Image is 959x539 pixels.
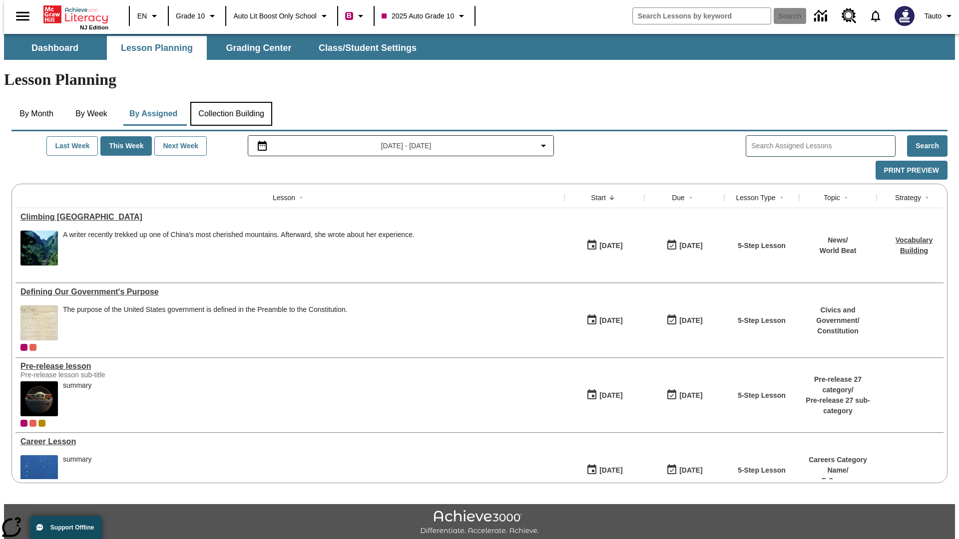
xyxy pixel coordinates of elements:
button: Profile/Settings [921,7,959,25]
div: summary [63,455,92,464]
input: search field [633,8,771,24]
button: Select the date range menu item [252,140,550,152]
button: 07/01/25: First time the lesson was available [583,311,626,330]
button: School: Auto Lit Boost only School, Select your school [229,7,334,25]
div: Current Class [20,420,27,427]
p: 5-Step Lesson [738,465,786,476]
svg: Collapse Date Range Filter [537,140,549,152]
button: Last Week [46,136,98,156]
button: Sort [776,192,788,204]
div: [DATE] [679,240,702,252]
div: Due [672,193,685,203]
a: Pre-release lesson, Lessons [20,362,559,371]
div: Current Class [20,344,27,351]
p: 5-Step Lesson [738,315,786,326]
button: Grade: Grade 10, Select a grade [172,7,222,25]
span: B [347,9,352,22]
button: Print Preview [876,161,948,180]
span: Auto Lit Boost only School [233,11,317,21]
div: summary [63,381,92,416]
a: Notifications [863,3,889,29]
p: Constitution [804,326,872,336]
div: Strategy [895,193,921,203]
span: Support Offline [50,524,94,531]
span: New 2025 class [38,420,45,427]
div: Home [43,3,108,30]
button: 06/30/26: Last day the lesson can be accessed [663,236,706,255]
button: By Month [11,102,61,126]
h1: Lesson Planning [4,70,955,89]
p: Careers Category Name / [804,455,872,476]
span: NJ Edition [80,24,108,30]
a: Data Center [808,2,836,30]
div: Lesson Type [736,193,775,203]
div: OL 2025 Auto Grade 11 [29,344,36,351]
div: Defining Our Government's Purpose [20,287,559,296]
a: Vocabulary Building [896,236,933,255]
div: The purpose of the United States government is defined in the Preamble to the Constitution. [63,305,348,314]
button: Class: 2025 Auto Grade 10, Select your class [378,7,472,25]
div: OL 2025 Auto Grade 11 [29,420,36,427]
button: Sort [685,192,697,204]
a: Career Lesson, Lessons [20,437,559,446]
p: Pre-release 27 category / [804,374,872,395]
span: EN [137,11,147,21]
button: 01/13/25: First time the lesson was available [583,461,626,480]
button: Collection Building [190,102,272,126]
button: 03/31/26: Last day the lesson can be accessed [663,311,706,330]
div: The purpose of the United States government is defined in the Preamble to the Constitution. [63,305,348,340]
p: 5-Step Lesson [738,241,786,251]
span: Tauto [925,11,942,21]
a: Defining Our Government's Purpose, Lessons [20,287,559,296]
button: 01/17/26: Last day the lesson can be accessed [663,461,706,480]
span: summary [63,455,92,490]
button: Sort [921,192,933,204]
p: B Careers [804,476,872,486]
div: A writer recently trekked up one of China's most cherished mountains. Afterward, she wrote about ... [63,231,415,266]
button: Support Offline [30,516,102,539]
button: Language: EN, Select a language [133,7,165,25]
p: News / [820,235,857,246]
button: Search [907,135,948,157]
p: 5-Step Lesson [738,390,786,401]
div: [DATE] [679,389,702,402]
img: This historic document written in calligraphic script on aged parchment, is the Preamble of the C... [20,305,58,340]
button: Open side menu [8,1,37,31]
div: [DATE] [599,314,622,327]
input: Search Assigned Lessons [751,139,895,153]
div: Career Lesson [20,437,559,446]
div: [DATE] [679,464,702,477]
button: Select a new avatar [889,3,921,29]
button: Sort [840,192,852,204]
button: By Assigned [121,102,185,126]
div: summary [63,381,92,390]
span: [DATE] - [DATE] [381,141,432,151]
span: Grade 10 [176,11,205,21]
div: Climbing Mount Tai [20,213,559,222]
div: Pre-release lesson sub-title [20,371,170,379]
div: [DATE] [679,314,702,327]
div: Topic [824,193,840,203]
button: Next Week [154,136,207,156]
button: Grading Center [209,36,309,60]
div: [DATE] [599,240,622,252]
a: Climbing Mount Tai, Lessons [20,213,559,222]
button: Dashboard [5,36,105,60]
a: Resource Center, Will open in new tab [836,2,863,29]
button: Sort [295,192,307,204]
button: Lesson Planning [107,36,207,60]
button: Sort [606,192,618,204]
div: SubNavbar [4,36,426,60]
img: Avatar [895,6,915,26]
div: [DATE] [599,389,622,402]
img: 6000 stone steps to climb Mount Tai in Chinese countryside [20,231,58,266]
img: Achieve3000 Differentiate Accelerate Achieve [420,510,539,536]
button: Boost Class color is violet red. Change class color [341,7,371,25]
div: SubNavbar [4,34,955,60]
button: 01/25/26: Last day the lesson can be accessed [663,386,706,405]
